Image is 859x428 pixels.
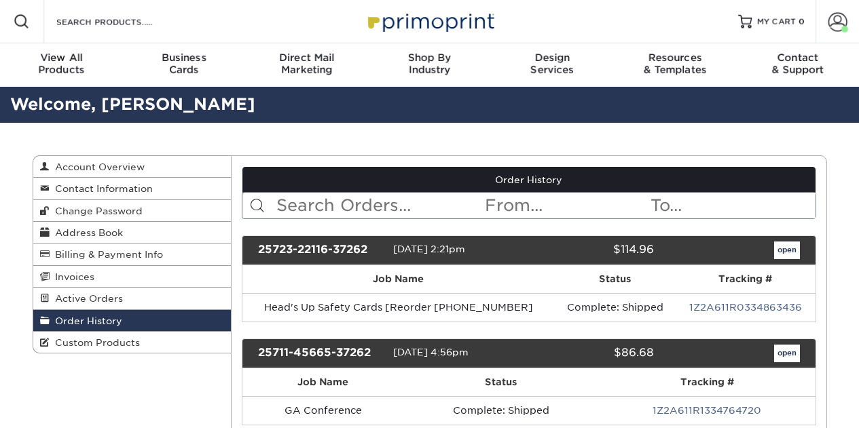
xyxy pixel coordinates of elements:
[275,193,483,218] input: Search Orders...
[491,52,614,64] span: Design
[123,43,246,87] a: BusinessCards
[554,293,676,322] td: Complete: Shipped
[614,43,737,87] a: Resources& Templates
[50,227,123,238] span: Address Book
[689,302,802,313] a: 1Z2A611R0334863436
[33,332,232,353] a: Custom Products
[248,241,393,259] div: 25723-22116-37262
[50,315,122,326] span: Order History
[245,52,368,76] div: Marketing
[368,52,491,76] div: Industry
[242,293,554,322] td: Head's Up Safety Cards [Reorder [PHONE_NUMBER]
[33,288,232,309] a: Active Orders
[248,345,393,362] div: 25711-45665-37262
[653,405,761,416] a: 1Z2A611R1334764720
[393,244,465,254] span: [DATE] 2:21pm
[491,43,614,87] a: DesignServices
[799,17,805,26] span: 0
[757,16,796,28] span: MY CART
[33,156,232,178] a: Account Overview
[33,244,232,265] a: Billing & Payment Info
[50,337,140,348] span: Custom Products
[483,193,649,218] input: From...
[736,43,859,87] a: Contact& Support
[736,52,859,76] div: & Support
[242,368,403,396] th: Job Name
[55,14,187,30] input: SEARCH PRODUCTS.....
[50,271,94,282] span: Invoices
[123,52,246,64] span: Business
[774,345,800,362] a: open
[245,43,368,87] a: Direct MailMarketing
[123,52,246,76] div: Cards
[736,52,859,64] span: Contact
[519,345,664,362] div: $86.68
[614,52,737,64] span: Resources
[403,368,598,396] th: Status
[403,396,598,425] td: Complete: Shipped
[50,206,143,216] span: Change Password
[50,183,153,194] span: Contact Information
[614,52,737,76] div: & Templates
[33,200,232,222] a: Change Password
[491,52,614,76] div: Services
[519,241,664,259] div: $114.96
[50,249,163,260] span: Billing & Payment Info
[362,7,498,36] img: Primoprint
[774,241,800,259] a: open
[242,396,403,425] td: GA Conference
[242,167,816,193] a: Order History
[554,265,676,293] th: Status
[242,265,554,293] th: Job Name
[676,265,815,293] th: Tracking #
[50,293,123,304] span: Active Orders
[33,222,232,244] a: Address Book
[245,52,368,64] span: Direct Mail
[368,43,491,87] a: Shop ByIndustry
[33,178,232,199] a: Contact Information
[368,52,491,64] span: Shop By
[33,310,232,332] a: Order History
[599,368,816,396] th: Tracking #
[33,266,232,288] a: Invoices
[649,193,815,218] input: To...
[393,347,469,357] span: [DATE] 4:56pm
[50,161,145,172] span: Account Overview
